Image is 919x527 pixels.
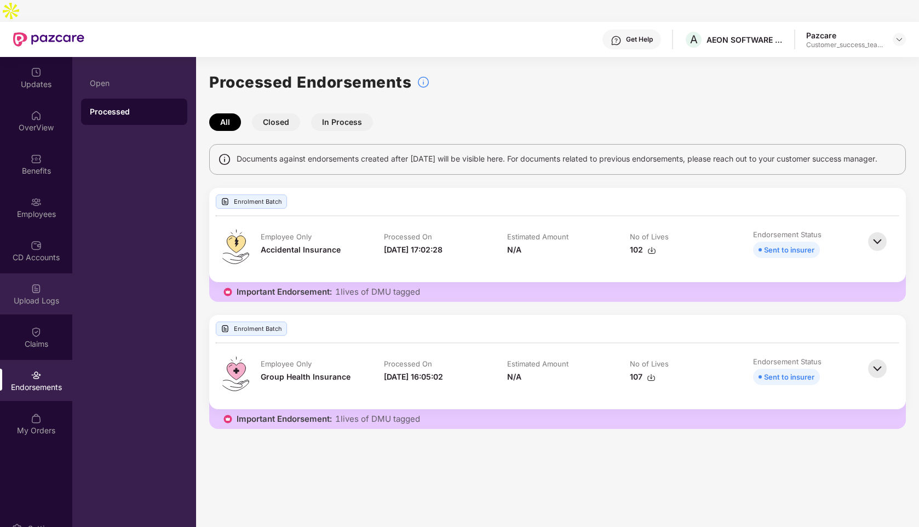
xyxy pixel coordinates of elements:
img: svg+xml;base64,PHN2ZyBpZD0iTXlfT3JkZXJzIiBkYXRhLW5hbWU9Ik15IE9yZGVycyIgeG1sbnM9Imh0dHA6Ly93d3cudz... [31,413,42,424]
div: Accidental Insurance [261,244,341,256]
h1: Processed Endorsements [209,70,411,94]
div: 102 [630,244,656,256]
img: svg+xml;base64,PHN2ZyBpZD0iQmFjay0zMngzMiIgeG1sbnM9Imh0dHA6Ly93d3cudzMub3JnLzIwMDAvc3ZnIiB3aWR0aD... [865,230,889,254]
div: [DATE] 17:02:28 [384,244,443,256]
img: svg+xml;base64,PHN2ZyBpZD0iQmFjay0zMngzMiIgeG1sbnM9Imh0dHA6Ly93d3cudzMub3JnLzIwMDAvc3ZnIiB3aWR0aD... [865,357,889,381]
div: Estimated Amount [507,359,568,369]
img: svg+xml;base64,PHN2ZyBpZD0iRW5kb3JzZW1lbnRzIiB4bWxucz0iaHR0cDovL3d3dy53My5vcmcvMjAwMC9zdmciIHdpZH... [31,370,42,381]
div: Enrolment Batch [216,322,287,336]
img: svg+xml;base64,PHN2ZyBpZD0iVXBsb2FkX0xvZ3MiIGRhdGEtbmFtZT0iVXBsb2FkIExvZ3MiIHhtbG5zPSJodHRwOi8vd3... [221,197,229,206]
div: Endorsement Status [753,230,822,239]
div: No of Lives [630,359,669,369]
span: A [690,33,698,46]
img: svg+xml;base64,PHN2ZyBpZD0iSG9tZSIgeG1sbnM9Imh0dHA6Ly93d3cudzMub3JnLzIwMDAvc3ZnIiB3aWR0aD0iMjAiIG... [31,110,42,121]
button: In Process [311,113,373,131]
div: Estimated Amount [507,232,568,242]
img: svg+xml;base64,PHN2ZyBpZD0iVXBsb2FkX0xvZ3MiIGRhdGEtbmFtZT0iVXBsb2FkIExvZ3MiIHhtbG5zPSJodHRwOi8vd3... [31,283,42,294]
div: Employee Only [261,232,312,242]
div: N/A [507,371,521,383]
button: Closed [252,113,300,131]
img: svg+xml;base64,PHN2ZyBpZD0iQ2xhaW0iIHhtbG5zPSJodHRwOi8vd3d3LnczLm9yZy8yMDAwL3N2ZyIgd2lkdGg9IjIwIi... [31,326,42,337]
img: svg+xml;base64,PHN2ZyBpZD0iQmVuZWZpdHMiIHhtbG5zPSJodHRwOi8vd3d3LnczLm9yZy8yMDAwL3N2ZyIgd2lkdGg9Ij... [31,153,42,164]
img: svg+xml;base64,PHN2ZyB4bWxucz0iaHR0cDovL3d3dy53My5vcmcvMjAwMC9zdmciIHdpZHRoPSI0OS4zMiIgaGVpZ2h0PS... [222,230,249,264]
img: svg+xml;base64,PHN2ZyBpZD0iRHJvcGRvd24tMzJ4MzIiIHhtbG5zPSJodHRwOi8vd3d3LnczLm9yZy8yMDAwL3N2ZyIgd2... [895,35,904,44]
div: Processed On [384,359,432,369]
div: Enrolment Batch [216,194,287,209]
span: 1 lives of DMU tagged [335,287,420,297]
img: icon [222,414,233,425]
div: Open [90,79,179,88]
div: 107 [630,371,656,383]
img: svg+xml;base64,PHN2ZyBpZD0iRG93bmxvYWQtMzJ4MzIiIHhtbG5zPSJodHRwOi8vd3d3LnczLm9yZy8yMDAwL3N2ZyIgd2... [647,373,656,382]
button: All [209,113,241,131]
span: Documents against endorsements created after [DATE] will be visible here. For documents related t... [237,153,877,165]
div: Processed On [384,232,432,242]
div: AEON SOFTWARE PRIVATE LIMITED [707,35,783,45]
div: Sent to insurer [764,244,814,256]
img: svg+xml;base64,PHN2ZyBpZD0iVXBkYXRlZCIgeG1sbnM9Imh0dHA6Ly93d3cudzMub3JnLzIwMDAvc3ZnIiB3aWR0aD0iMj... [31,67,42,78]
img: svg+xml;base64,PHN2ZyB4bWxucz0iaHR0cDovL3d3dy53My5vcmcvMjAwMC9zdmciIHdpZHRoPSI0OS4zMiIgaGVpZ2h0PS... [222,357,249,391]
img: New Pazcare Logo [13,32,84,47]
img: svg+xml;base64,PHN2ZyBpZD0iRW1wbG95ZWVzIiB4bWxucz0iaHR0cDovL3d3dy53My5vcmcvMjAwMC9zdmciIHdpZHRoPS... [31,197,42,208]
img: svg+xml;base64,PHN2ZyBpZD0iQ0RfQWNjb3VudHMiIGRhdGEtbmFtZT0iQ0QgQWNjb3VudHMiIHhtbG5zPSJodHRwOi8vd3... [31,240,42,251]
div: N/A [507,244,521,256]
span: Important Endorsement: [237,287,332,297]
span: Important Endorsement: [237,414,332,425]
img: svg+xml;base64,PHN2ZyBpZD0iSW5mbyIgeG1sbnM9Imh0dHA6Ly93d3cudzMub3JnLzIwMDAvc3ZnIiB3aWR0aD0iMTQiIG... [218,153,231,166]
div: Processed [90,106,179,117]
img: svg+xml;base64,PHN2ZyBpZD0iVXBsb2FkX0xvZ3MiIGRhdGEtbmFtZT0iVXBsb2FkIExvZ3MiIHhtbG5zPSJodHRwOi8vd3... [221,324,229,333]
div: Get Help [626,35,653,44]
div: Sent to insurer [764,371,814,383]
div: Customer_success_team_lead [806,41,883,49]
div: Pazcare [806,30,883,41]
div: [DATE] 16:05:02 [384,371,443,383]
div: Group Health Insurance [261,371,351,383]
img: svg+xml;base64,PHN2ZyBpZD0iSW5mb18tXzMyeDMyIiBkYXRhLW5hbWU9IkluZm8gLSAzMngzMiIgeG1sbnM9Imh0dHA6Ly... [417,76,430,89]
img: svg+xml;base64,PHN2ZyBpZD0iSGVscC0zMngzMiIgeG1sbnM9Imh0dHA6Ly93d3cudzMub3JnLzIwMDAvc3ZnIiB3aWR0aD... [611,35,622,46]
div: No of Lives [630,232,669,242]
span: 1 lives of DMU tagged [335,414,420,425]
div: Endorsement Status [753,357,822,366]
img: icon [222,287,233,297]
div: Employee Only [261,359,312,369]
img: svg+xml;base64,PHN2ZyBpZD0iRG93bmxvYWQtMzJ4MzIiIHhtbG5zPSJodHRwOi8vd3d3LnczLm9yZy8yMDAwL3N2ZyIgd2... [647,246,656,255]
